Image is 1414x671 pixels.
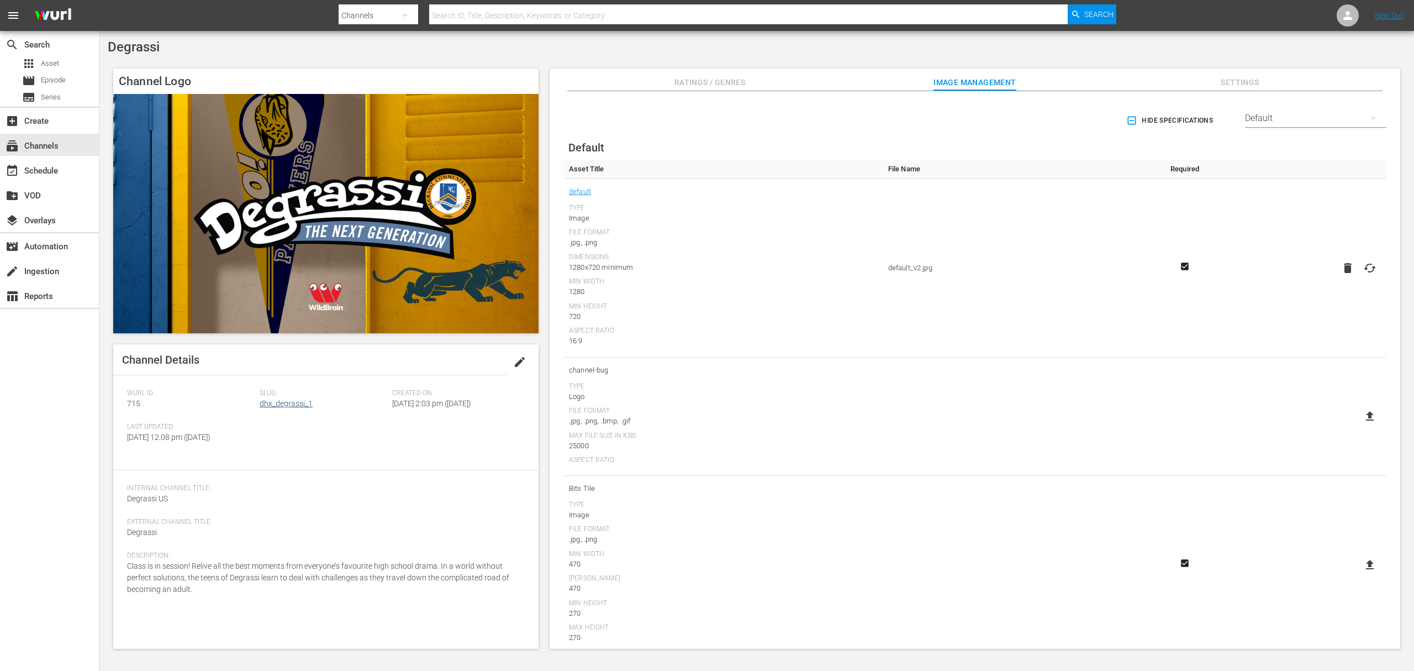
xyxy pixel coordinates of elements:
span: Settings [1199,76,1281,90]
div: Min Width [569,550,877,559]
div: 720 [569,311,877,322]
div: 1280x720 minimum [569,262,877,273]
span: Hide Specifications [1128,115,1213,127]
img: Degrassi [113,94,539,333]
span: Reports [6,290,19,303]
svg: Required [1178,261,1191,271]
span: Class is in session! Relive all the best moments from everyone’s favourite high school drama. In ... [127,562,509,594]
span: Episode [41,75,66,86]
span: Create [6,114,19,128]
span: Wurl ID: [127,389,254,398]
span: Search [1084,4,1114,24]
span: 715 [127,399,140,408]
span: Degrassi [127,528,157,537]
span: Automation [6,240,19,253]
span: Asset [22,57,35,70]
img: ans4CAIJ8jUAAAAAAAAAAAAAAAAAAAAAAAAgQb4GAAAAAAAAAAAAAAAAAAAAAAAAJMjXAAAAAAAAAAAAAAAAAAAAAAAAgAT5G... [27,3,80,29]
a: dhx_degrassi_1 [260,399,313,408]
div: Type [569,382,877,391]
div: File Format [569,525,877,534]
div: File Format [569,228,877,237]
span: Description: [127,552,519,560]
span: Degrassi US [127,494,168,503]
div: Image [569,213,877,224]
span: Last Updated: [127,423,254,432]
span: Created On: [392,389,519,398]
div: Logo [569,391,877,402]
a: Sign Out [1375,11,1404,20]
span: menu [7,9,20,22]
div: 270 [569,608,877,619]
div: Dimensions [569,253,877,262]
span: Series [41,92,61,103]
div: 470 [569,583,877,594]
span: Degrassi [108,39,160,55]
span: Series [22,91,35,104]
div: [PERSON_NAME] [569,574,877,583]
button: edit [506,349,533,375]
div: Max File Size In Kbs [569,432,877,441]
span: [DATE] 12:08 pm ([DATE]) [127,433,210,442]
span: Bits Tile [569,481,877,496]
span: Default [568,141,604,154]
td: default_v2.jpg [883,179,1152,358]
div: Aspect Ratio [569,327,877,335]
th: File Name [883,159,1152,179]
span: Ingestion [6,265,19,278]
span: Slug: [260,389,387,398]
div: Default [1245,103,1386,134]
div: 270 [569,632,877,643]
div: Type [569,501,877,510]
div: Max Height [569,623,877,632]
button: Search [1068,4,1116,24]
span: Episode [22,74,35,87]
div: File Format [569,407,877,416]
span: channel-bug [569,363,877,378]
th: Required [1151,159,1218,179]
span: Image Management [933,76,1016,90]
span: External Channel Title: [127,518,519,527]
span: [DATE] 2:03 pm ([DATE]) [392,399,471,408]
div: Min Height [569,302,877,311]
div: .jpg, .png [569,237,877,248]
span: Ratings / Genres [668,76,751,90]
span: Internal Channel Title: [127,484,519,493]
div: Image [569,510,877,521]
svg: Required [1178,558,1191,568]
span: Asset [41,58,59,69]
th: Asset Title [563,159,883,179]
div: Min Height [569,599,877,608]
button: Hide Specifications [1124,105,1217,136]
h4: Channel Logo [113,69,539,94]
span: Schedule [6,164,19,177]
span: VOD [6,189,19,202]
div: Aspect Ratio [569,456,877,465]
span: Search [6,38,19,51]
span: Channel Details [122,353,199,366]
div: Min Width [569,277,877,286]
div: 16:9 [569,335,877,347]
a: default [569,185,591,199]
div: .jpg, .png, .bmp, .gif [569,416,877,427]
div: .jpg, .png [569,534,877,545]
div: 470 [569,559,877,570]
div: 25000 [569,441,877,452]
div: 1280 [569,286,877,297]
span: edit [513,355,526,369]
span: Overlays [6,214,19,227]
span: Channels [6,139,19,153]
div: Type [569,204,877,213]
